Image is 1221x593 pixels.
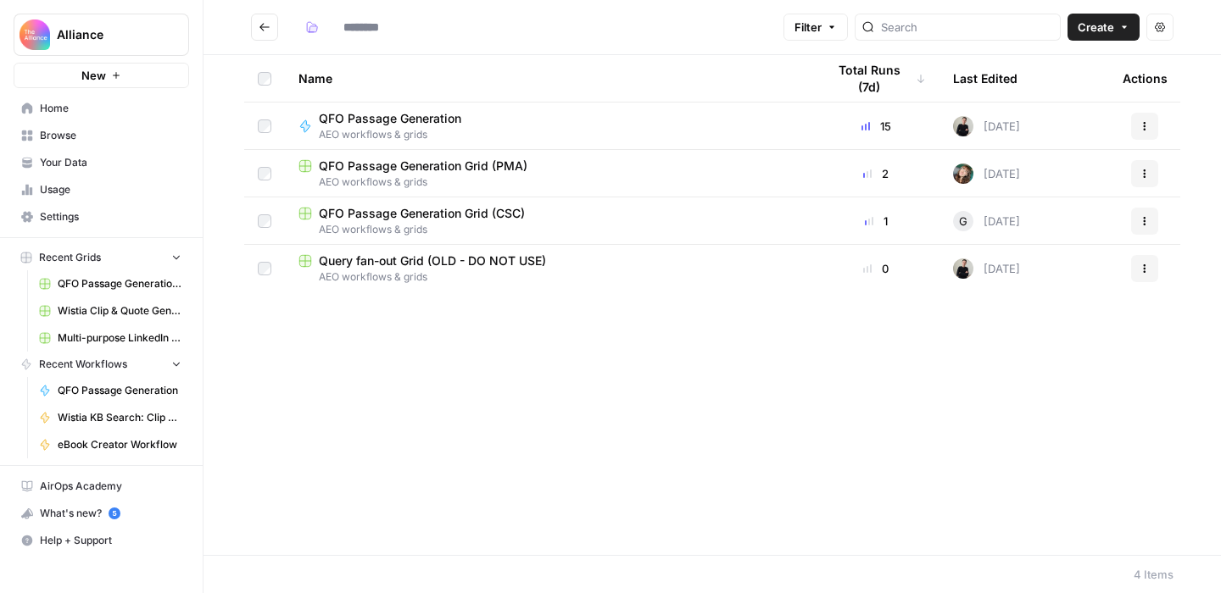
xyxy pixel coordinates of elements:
[953,258,1020,279] div: [DATE]
[39,357,127,372] span: Recent Workflows
[40,155,181,170] span: Your Data
[953,116,973,136] img: rzyuksnmva7rad5cmpd7k6b2ndco
[40,479,181,494] span: AirOps Academy
[959,213,967,230] span: G
[14,63,189,88] button: New
[953,211,1020,231] div: [DATE]
[298,110,799,142] a: QFO Passage GenerationAEO workflows & grids
[319,110,461,127] span: QFO Passage Generation
[81,67,106,84] span: New
[40,209,181,224] span: Settings
[14,95,189,122] a: Home
[298,222,799,237] span: AEO workflows & grids
[57,26,159,43] span: Alliance
[298,252,799,285] a: Query fan-out Grid (OLD - DO NOT USE)AEO workflows & grids
[298,205,799,237] a: QFO Passage Generation Grid (CSC)AEO workflows & grids
[953,55,1017,102] div: Last Edited
[319,127,475,142] span: AEO workflows & grids
[251,14,278,41] button: Go back
[58,303,181,319] span: Wistia Clip & Quote Generator
[783,14,848,41] button: Filter
[58,383,181,398] span: QFO Passage Generation
[31,270,189,297] a: QFO Passage Generation Grid (PMA)
[14,245,189,270] button: Recent Grids
[58,410,181,425] span: Wistia KB Search: Clip & Takeaway Generator
[14,122,189,149] a: Browse
[14,500,189,527] button: What's new? 5
[40,101,181,116] span: Home
[319,158,527,175] span: QFO Passage Generation Grid (PMA)
[31,377,189,404] a: QFO Passage Generation
[319,205,525,222] span: QFO Passage Generation Grid (CSC)
[953,258,973,279] img: rzyuksnmva7rad5cmpd7k6b2ndco
[14,352,189,377] button: Recent Workflows
[31,297,189,324] a: Wistia Clip & Quote Generator
[40,128,181,143] span: Browse
[58,330,181,346] span: Multi-purpose LinkedIn Workflow Grid
[953,116,1020,136] div: [DATE]
[39,250,101,265] span: Recent Grids
[881,19,1053,36] input: Search
[14,149,189,176] a: Your Data
[31,431,189,458] a: eBook Creator Workflow
[826,213,926,230] div: 1
[298,158,799,190] a: QFO Passage Generation Grid (PMA)AEO workflows & grids
[298,175,799,190] span: AEO workflows & grids
[826,260,926,277] div: 0
[953,163,1020,184] div: [DATE]
[14,203,189,230] a: Settings
[58,276,181,291] span: QFO Passage Generation Grid (PMA)
[40,182,181,197] span: Usage
[109,507,120,519] a: 5
[112,509,116,518] text: 5
[14,473,189,500] a: AirOps Academy
[1068,14,1140,41] button: Create
[298,269,799,285] span: AEO workflows & grids
[1134,566,1174,583] div: 4 Items
[58,437,181,452] span: eBook Creator Workflow
[319,252,546,269] span: Query fan-out Grid (OLD - DO NOT USE)
[794,19,822,36] span: Filter
[298,55,799,102] div: Name
[953,163,973,184] img: auytl9ei5tcnqodk4shm8exxpdku
[14,14,189,56] button: Workspace: Alliance
[14,176,189,203] a: Usage
[826,165,926,182] div: 2
[14,501,188,526] div: What's new?
[31,404,189,431] a: Wistia KB Search: Clip & Takeaway Generator
[14,527,189,554] button: Help + Support
[20,19,50,50] img: Alliance Logo
[826,118,926,135] div: 15
[826,55,926,102] div: Total Runs (7d)
[1078,19,1114,36] span: Create
[1123,55,1168,102] div: Actions
[31,324,189,352] a: Multi-purpose LinkedIn Workflow Grid
[40,533,181,548] span: Help + Support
